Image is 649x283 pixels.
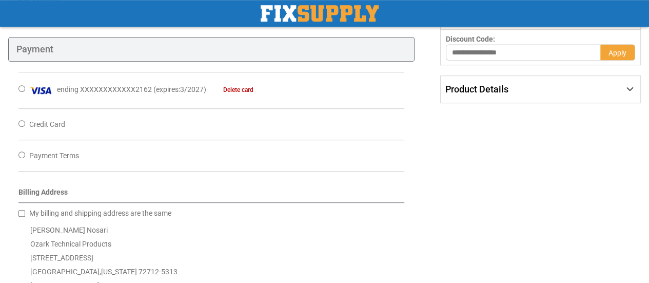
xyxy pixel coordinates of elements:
a: Delete card [208,86,253,93]
div: Billing Address [18,187,404,203]
span: Product Details [445,84,508,95]
div: Payment [8,37,415,62]
span: Apply [608,49,626,57]
span: XXXXXXXXXXXX2162 [80,85,152,93]
span: 3/2027 [180,85,204,93]
span: ( : ) [153,85,206,93]
img: Fix Industrial Supply [261,5,379,22]
span: Discount Code: [446,35,495,43]
button: Apply [600,44,635,61]
span: Payment Terms [29,152,79,160]
span: expires [156,85,179,93]
span: My billing and shipping address are the same [29,209,171,217]
img: Visa [29,83,53,98]
span: Credit Card [29,120,65,128]
span: ending [57,85,78,93]
a: store logo [261,5,379,22]
span: [US_STATE] [101,268,137,276]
